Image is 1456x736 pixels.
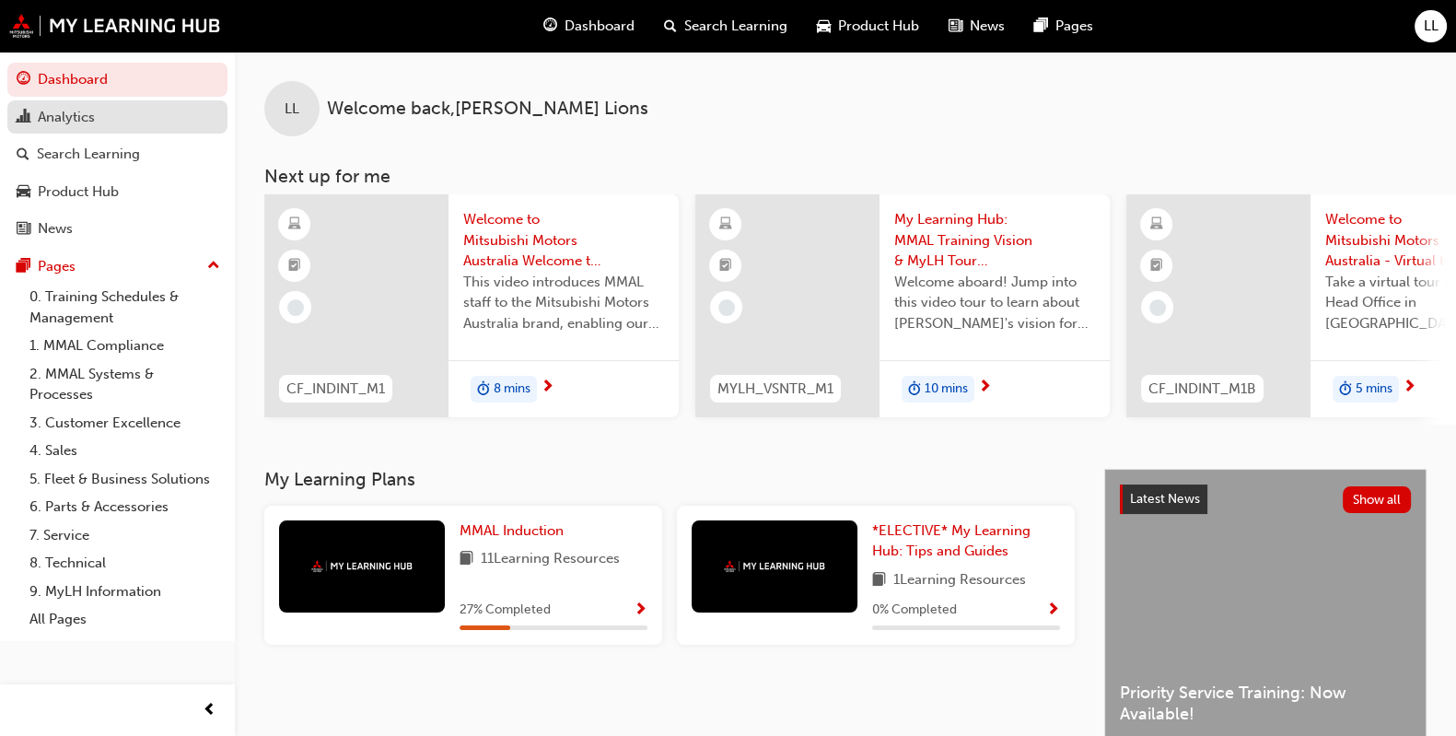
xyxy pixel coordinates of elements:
a: 7. Service [22,521,227,550]
a: Dashboard [7,63,227,97]
span: Welcome back , [PERSON_NAME] Lions [327,99,648,120]
span: My Learning Hub: MMAL Training Vision & MyLH Tour (Elective) [894,209,1095,272]
span: Priority Service Training: Now Available! [1120,683,1411,724]
span: Show Progress [634,602,647,619]
button: Show Progress [1046,599,1060,622]
span: booktick-icon [1150,254,1163,278]
span: learningRecordVerb_NONE-icon [287,299,304,316]
div: Search Learning [37,144,140,165]
span: CF_INDINT_M1 [286,379,385,400]
span: 11 Learning Resources [481,548,620,571]
a: 5. Fleet & Business Solutions [22,465,227,494]
span: next-icon [541,380,554,396]
button: DashboardAnalyticsSearch LearningProduct HubNews [7,59,227,250]
a: Search Learning [7,137,227,171]
a: 6. Parts & Accessories [22,493,227,521]
span: learningResourceType_ELEARNING-icon [288,213,301,237]
a: CF_INDINT_M1Welcome to Mitsubishi Motors Australia Welcome to Mitsubishi Motors Australia - Video... [264,194,679,417]
span: Product Hub [838,16,919,37]
a: Product Hub [7,175,227,209]
img: mmal [9,14,221,38]
a: Analytics [7,100,227,134]
span: search-icon [17,146,29,163]
a: MMAL Induction [460,520,571,542]
span: book-icon [460,548,473,571]
div: News [38,218,73,239]
span: *ELECTIVE* My Learning Hub: Tips and Guides [872,522,1031,560]
span: MMAL Induction [460,522,564,539]
span: 8 mins [494,379,530,400]
a: pages-iconPages [1019,7,1108,45]
span: duration-icon [908,378,921,402]
span: 0 % Completed [872,600,957,621]
a: 0. Training Schedules & Management [22,283,227,332]
span: next-icon [978,380,992,396]
button: Pages [7,250,227,284]
span: 5 mins [1356,379,1392,400]
span: pages-icon [17,259,30,275]
span: learningResourceType_ELEARNING-icon [719,213,732,237]
span: booktick-icon [288,254,301,278]
a: 1. MMAL Compliance [22,332,227,360]
span: Welcome to Mitsubishi Motors Australia Welcome to Mitsubishi Motors Australia - Video (MMAL Induc... [463,209,664,272]
img: mmal [724,560,825,572]
span: book-icon [872,569,886,592]
a: *ELECTIVE* My Learning Hub: Tips and Guides [872,520,1060,562]
span: LL [1424,16,1439,37]
span: News [970,16,1005,37]
span: Welcome aboard! Jump into this video tour to learn about [PERSON_NAME]'s vision for your learning... [894,272,1095,334]
a: guage-iconDashboard [529,7,649,45]
button: Show Progress [634,599,647,622]
a: 8. Technical [22,549,227,578]
a: MYLH_VSNTR_M1My Learning Hub: MMAL Training Vision & MyLH Tour (Elective)Welcome aboard! Jump int... [695,194,1110,417]
div: Pages [38,256,76,277]
button: LL [1415,10,1447,42]
span: up-icon [207,254,220,278]
span: news-icon [17,221,30,238]
span: car-icon [17,184,30,201]
span: learningResourceType_ELEARNING-icon [1150,213,1163,237]
a: news-iconNews [934,7,1019,45]
span: news-icon [949,15,962,38]
a: 4. Sales [22,437,227,465]
span: Dashboard [565,16,635,37]
div: Product Hub [38,181,119,203]
span: booktick-icon [719,254,732,278]
a: car-iconProduct Hub [802,7,934,45]
a: 2. MMAL Systems & Processes [22,360,227,409]
span: Pages [1055,16,1093,37]
span: learningRecordVerb_NONE-icon [1149,299,1166,316]
span: prev-icon [203,699,216,722]
span: Latest News [1130,491,1200,507]
span: search-icon [664,15,677,38]
span: Search Learning [684,16,787,37]
span: 1 Learning Resources [893,569,1026,592]
button: Show all [1343,486,1412,513]
span: guage-icon [543,15,557,38]
span: LL [285,99,299,120]
span: MYLH_VSNTR_M1 [717,379,833,400]
div: Analytics [38,107,95,128]
span: chart-icon [17,110,30,126]
span: pages-icon [1034,15,1048,38]
h3: Next up for me [235,166,1456,187]
a: 9. MyLH Information [22,578,227,606]
a: All Pages [22,605,227,634]
img: mmal [311,560,413,572]
a: 3. Customer Excellence [22,409,227,438]
span: CF_INDINT_M1B [1148,379,1256,400]
span: next-icon [1403,380,1416,396]
a: Latest NewsShow all [1120,485,1411,514]
span: car-icon [817,15,831,38]
span: duration-icon [1339,378,1352,402]
a: News [7,212,227,246]
h3: My Learning Plans [264,469,1075,490]
span: 27 % Completed [460,600,551,621]
span: This video introduces MMAL staff to the Mitsubishi Motors Australia brand, enabling our staff to ... [463,272,664,334]
span: learningRecordVerb_NONE-icon [718,299,735,316]
span: duration-icon [477,378,490,402]
a: search-iconSearch Learning [649,7,802,45]
span: Show Progress [1046,602,1060,619]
